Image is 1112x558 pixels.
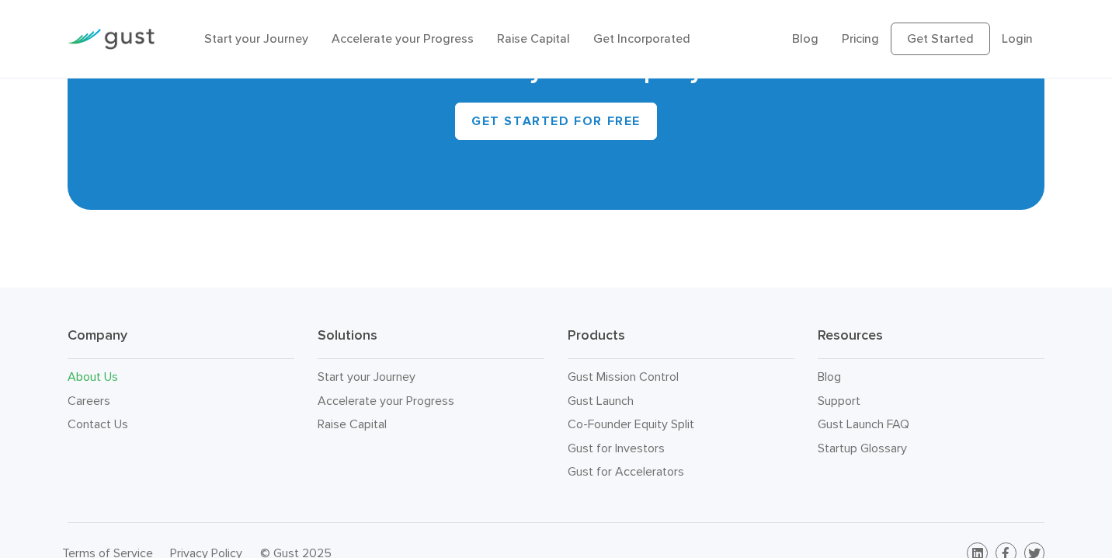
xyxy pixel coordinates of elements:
[842,31,879,46] a: Pricing
[568,417,694,431] a: Co-Founder Equity Split
[818,326,1044,359] h3: Resources
[204,31,308,46] a: Start your Journey
[818,369,841,384] a: Blog
[332,31,474,46] a: Accelerate your Progress
[568,369,679,384] a: Gust Mission Control
[68,326,294,359] h3: Company
[68,369,118,384] a: About Us
[318,417,387,431] a: Raise Capital
[318,326,544,359] h3: Solutions
[792,31,818,46] a: Blog
[568,326,794,359] h3: Products
[497,31,570,46] a: Raise Capital
[568,393,634,408] a: Gust Launch
[818,441,907,455] a: Startup Glossary
[1002,31,1033,46] a: Login
[318,369,415,384] a: Start your Journey
[318,393,454,408] a: Accelerate your Progress
[818,393,860,408] a: Support
[68,29,155,50] img: Gust Logo
[593,31,690,46] a: Get Incorporated
[891,23,990,55] a: Get Started
[568,441,665,455] a: Gust for Investors
[818,417,909,431] a: Gust Launch FAQ
[455,103,657,140] a: Get Started for Free
[568,464,684,479] a: Gust for Accelerators
[68,417,128,431] a: Contact Us
[68,393,110,408] a: Careers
